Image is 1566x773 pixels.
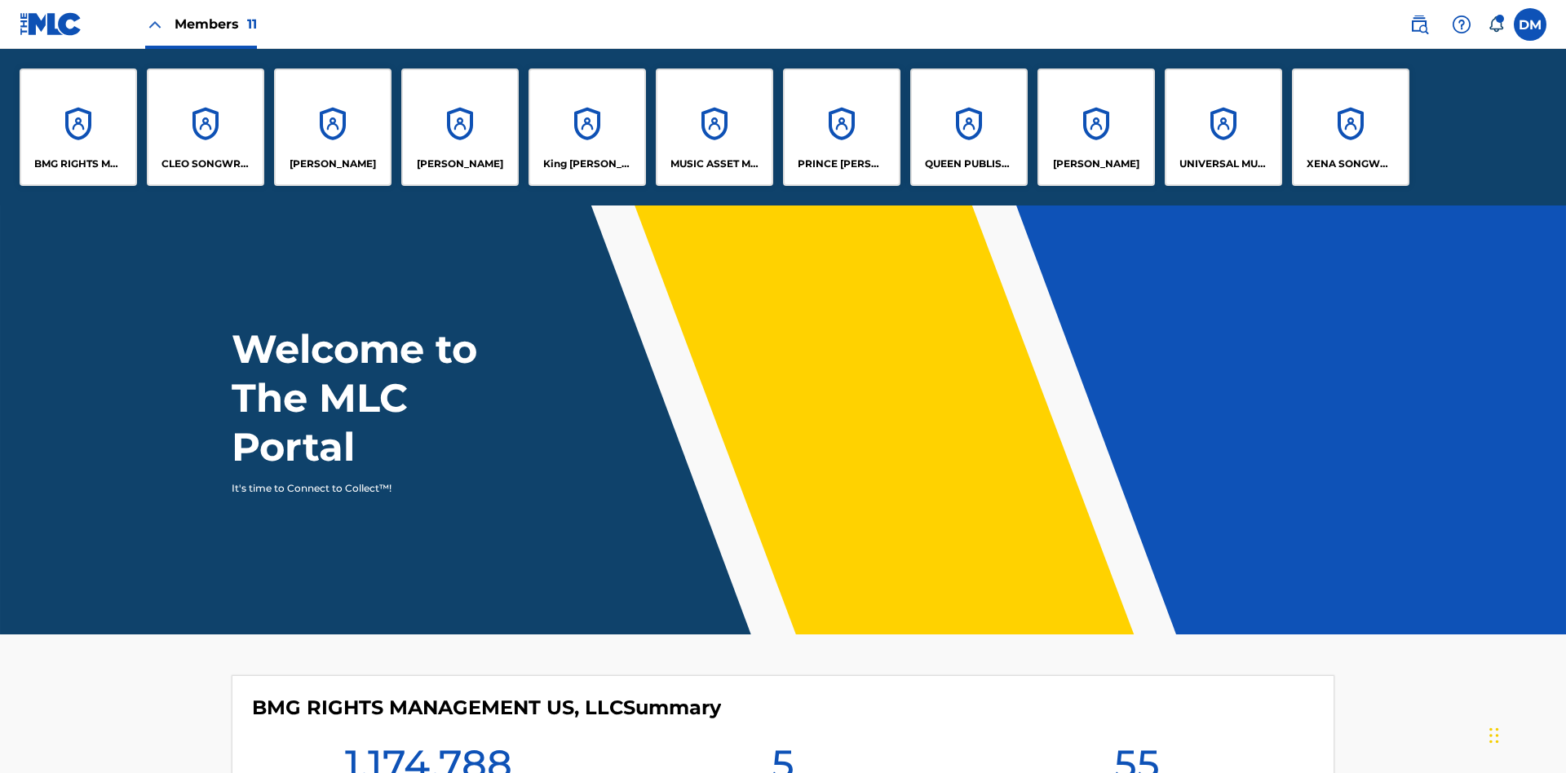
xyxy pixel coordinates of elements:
div: Notifications [1488,16,1504,33]
iframe: Chat Widget [1484,695,1566,773]
p: EYAMA MCSINGER [417,157,503,171]
a: AccountsCLEO SONGWRITER [147,68,264,186]
div: Help [1445,8,1478,41]
h1: Welcome to The MLC Portal [232,325,537,471]
p: BMG RIGHTS MANAGEMENT US, LLC [34,157,123,171]
a: AccountsMUSIC ASSET MANAGEMENT (MAM) [656,68,773,186]
p: RONALD MCTESTERSON [1053,157,1139,171]
div: User Menu [1514,8,1546,41]
a: Accounts[PERSON_NAME] [1037,68,1155,186]
p: MUSIC ASSET MANAGEMENT (MAM) [670,157,759,171]
a: AccountsXENA SONGWRITER [1292,68,1409,186]
a: AccountsBMG RIGHTS MANAGEMENT US, LLC [20,68,137,186]
a: Accounts[PERSON_NAME] [401,68,519,186]
p: UNIVERSAL MUSIC PUB GROUP [1179,157,1268,171]
a: Accounts[PERSON_NAME] [274,68,391,186]
span: 11 [247,16,257,32]
p: ELVIS COSTELLO [290,157,376,171]
img: help [1452,15,1471,34]
span: Members [175,15,257,33]
p: It's time to Connect to Collect™! [232,481,515,496]
p: QUEEN PUBLISHA [925,157,1014,171]
a: AccountsQUEEN PUBLISHA [910,68,1028,186]
p: CLEO SONGWRITER [161,157,250,171]
img: MLC Logo [20,12,82,36]
a: AccountsKing [PERSON_NAME] [529,68,646,186]
a: AccountsUNIVERSAL MUSIC PUB GROUP [1165,68,1282,186]
a: Public Search [1403,8,1435,41]
img: Close [145,15,165,34]
p: XENA SONGWRITER [1307,157,1396,171]
div: Drag [1489,711,1499,760]
a: AccountsPRINCE [PERSON_NAME] [783,68,900,186]
h4: BMG RIGHTS MANAGEMENT US, LLC [252,696,721,720]
p: King McTesterson [543,157,632,171]
img: search [1409,15,1429,34]
p: PRINCE MCTESTERSON [798,157,887,171]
